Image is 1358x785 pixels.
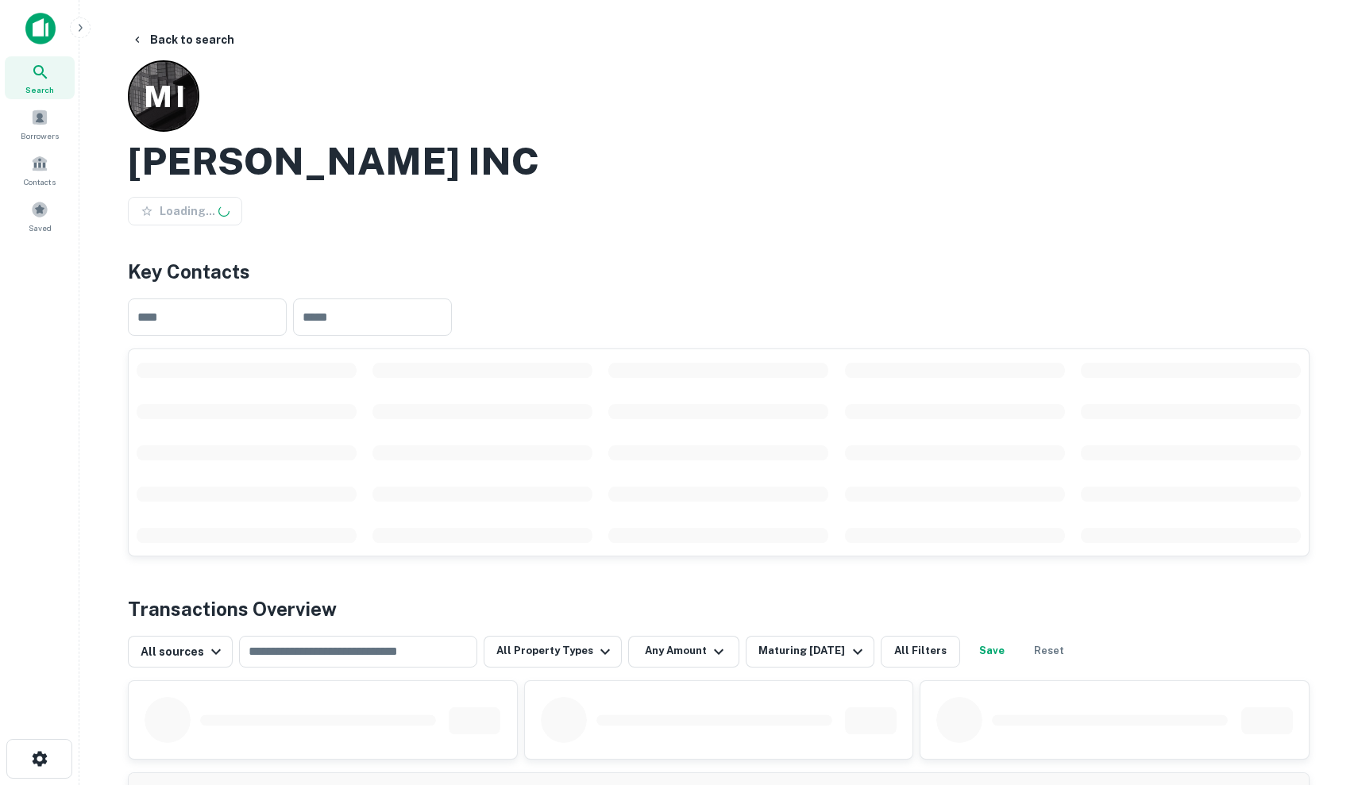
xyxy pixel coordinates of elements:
[24,175,56,188] span: Contacts
[484,636,622,668] button: All Property Types
[5,194,75,237] a: Saved
[628,636,739,668] button: Any Amount
[25,83,54,96] span: Search
[144,74,183,119] p: M I
[125,25,241,54] button: Back to search
[128,636,233,668] button: All sources
[1279,658,1358,734] iframe: Chat Widget
[21,129,59,142] span: Borrowers
[29,221,52,234] span: Saved
[5,102,75,145] a: Borrowers
[128,257,1310,286] h4: Key Contacts
[966,636,1017,668] button: Save your search to get updates of matches that match your search criteria.
[5,148,75,191] a: Contacts
[746,636,874,668] button: Maturing [DATE]
[128,138,539,184] h2: [PERSON_NAME] INC
[881,636,960,668] button: All Filters
[5,56,75,99] a: Search
[1024,636,1074,668] button: Reset
[128,595,337,623] h4: Transactions Overview
[758,642,866,661] div: Maturing [DATE]
[129,349,1309,556] div: scrollable content
[141,642,226,661] div: All sources
[25,13,56,44] img: capitalize-icon.png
